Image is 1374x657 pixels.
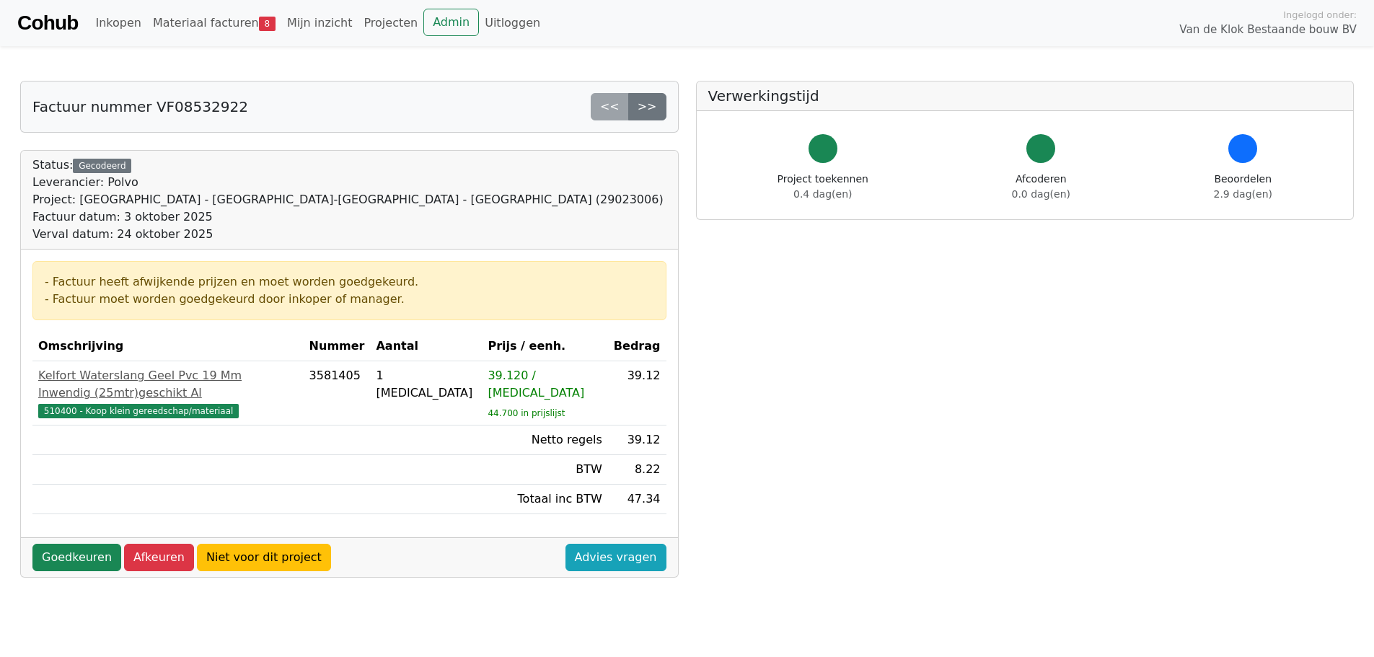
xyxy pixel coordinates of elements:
[32,156,664,243] div: Status:
[423,9,479,36] a: Admin
[370,332,482,361] th: Aantal
[89,9,146,38] a: Inkopen
[482,332,607,361] th: Prijs / eenh.
[259,17,276,31] span: 8
[38,404,239,418] span: 510400 - Koop klein gereedschap/materiaal
[608,485,666,514] td: 47.34
[32,191,664,208] div: Project: [GEOGRAPHIC_DATA] - [GEOGRAPHIC_DATA]-[GEOGRAPHIC_DATA] - [GEOGRAPHIC_DATA] (29023006)
[281,9,358,38] a: Mijn inzicht
[482,425,607,455] td: Netto regels
[124,544,194,571] a: Afkeuren
[32,174,664,191] div: Leverancier: Polvo
[628,93,666,120] a: >>
[32,332,304,361] th: Omschrijving
[197,544,331,571] a: Niet voor dit project
[304,361,371,425] td: 3581405
[147,9,281,38] a: Materiaal facturen8
[488,408,565,418] sub: 44.700 in prijslijst
[38,367,298,419] a: Kelfort Waterslang Geel Pvc 19 Mm Inwendig (25mtr)geschikt Al510400 - Koop klein gereedschap/mate...
[17,6,78,40] a: Cohub
[608,455,666,485] td: 8.22
[1214,188,1272,200] span: 2.9 dag(en)
[32,226,664,243] div: Verval datum: 24 oktober 2025
[1283,8,1357,22] span: Ingelogd onder:
[32,98,248,115] h5: Factuur nummer VF08532922
[73,159,131,173] div: Gecodeerd
[1012,188,1070,200] span: 0.0 dag(en)
[304,332,371,361] th: Nummer
[778,172,868,202] div: Project toekennen
[482,455,607,485] td: BTW
[32,208,664,226] div: Factuur datum: 3 oktober 2025
[793,188,852,200] span: 0.4 dag(en)
[1179,22,1357,38] span: Van de Klok Bestaande bouw BV
[708,87,1342,105] h5: Verwerkingstijd
[565,544,666,571] a: Advies vragen
[358,9,423,38] a: Projecten
[488,367,602,402] div: 39.120 / [MEDICAL_DATA]
[45,291,654,308] div: - Factuur moet worden goedgekeurd door inkoper of manager.
[376,367,476,402] div: 1 [MEDICAL_DATA]
[479,9,546,38] a: Uitloggen
[38,367,298,402] div: Kelfort Waterslang Geel Pvc 19 Mm Inwendig (25mtr)geschikt Al
[1012,172,1070,202] div: Afcoderen
[45,273,654,291] div: - Factuur heeft afwijkende prijzen en moet worden goedgekeurd.
[1214,172,1272,202] div: Beoordelen
[608,425,666,455] td: 39.12
[608,332,666,361] th: Bedrag
[32,544,121,571] a: Goedkeuren
[482,485,607,514] td: Totaal inc BTW
[608,361,666,425] td: 39.12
